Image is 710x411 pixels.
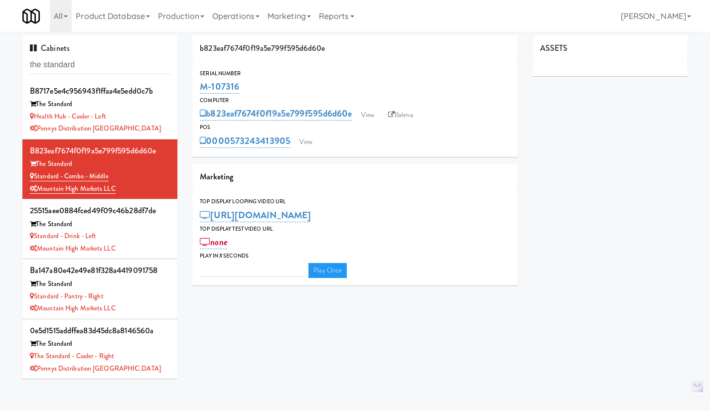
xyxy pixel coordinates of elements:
li: b823eaf7674f0f19a5e799f595d6d60eThe Standard Standard - Combo - MiddleMountain High Markets LLC [22,139,177,199]
div: ba147a80e42e49e81f328a4419091758 [30,263,170,278]
a: Mountain High Markets LLC [30,303,116,313]
div: 25515aee0884fced49f09c46b28df7de [30,203,170,218]
a: Pennys Distribution [GEOGRAPHIC_DATA] [30,124,161,133]
a: Standard - Pantry - Right [30,291,104,301]
li: 25515aee0884fced49f09c46b28df7deThe Standard Standard - Drink - LeftMountain High Markets LLC [22,199,177,259]
a: View [294,135,317,149]
img: Micromart [22,7,40,25]
a: Pennys Distribution [GEOGRAPHIC_DATA] [30,364,161,373]
div: 0e5d1515addffea83d45dc8a8146560a [30,323,170,338]
div: The Standard [30,158,170,170]
a: Mountain High Markets LLC [30,244,116,253]
a: 0000573243413905 [200,134,290,148]
li: ba147a80e42e49e81f328a4419091758The Standard Standard - Pantry - RightMountain High Markets LLC [22,259,177,319]
a: none [200,235,227,249]
a: M-107316 [200,80,239,94]
span: Marketing [200,171,233,182]
a: Mountain High Markets LLC [30,184,116,194]
div: Computer [200,96,510,106]
input: Search cabinets [30,56,170,74]
a: View [356,108,379,123]
a: The Standard - Cooler - Right [30,351,114,361]
div: The Standard [30,98,170,111]
li: b8717e5e4c956943f1ffaa4e5edd0c7bThe Standard Health Hub - Cooler - LeftPennys Distribution [GEOGR... [22,80,177,139]
a: Standard - Combo - Middle [30,171,109,181]
a: b823eaf7674f0f19a5e799f595d6d60e [200,107,352,121]
div: The Standard [30,278,170,290]
div: Serial Number [200,69,510,79]
span: ASSETS [540,42,568,54]
span: Cabinets [30,42,70,54]
div: Top Display Looping Video Url [200,197,510,207]
div: b823eaf7674f0f19a5e799f595d6d60e [192,36,518,61]
div: Top Display Test Video Url [200,224,510,234]
li: 0e5d1515addffea83d45dc8a8146560aThe Standard The Standard - Cooler - RightPennys Distribution [GE... [22,319,177,379]
a: Standard - Drink - Left [30,231,96,241]
div: b8717e5e4c956943f1ffaa4e5edd0c7b [30,84,170,99]
div: The Standard [30,338,170,350]
a: Balena [383,108,418,123]
a: [URL][DOMAIN_NAME] [200,208,311,222]
a: Play Once [308,263,347,278]
div: Play in X seconds [200,251,510,261]
a: Health Hub - Cooler - Left [30,112,106,121]
div: b823eaf7674f0f19a5e799f595d6d60e [30,143,170,158]
div: POS [200,123,510,133]
div: The Standard [30,218,170,231]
